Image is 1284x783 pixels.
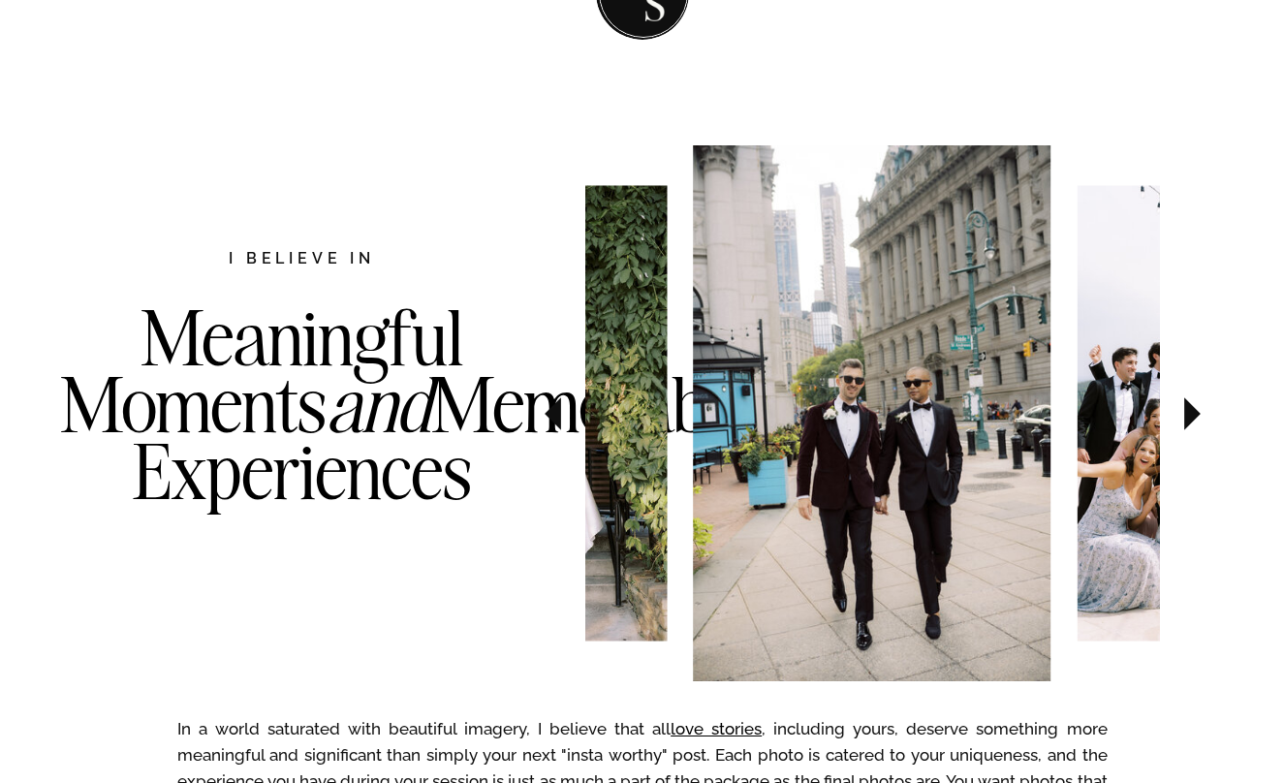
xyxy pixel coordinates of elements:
[671,719,762,738] a: love stories
[363,185,667,641] img: Bride and groom walking for a portrait
[60,304,545,583] h3: Meaningful Moments Memorable Experiences
[127,247,478,273] h2: I believe in
[327,357,431,452] i: and
[694,145,1051,681] img: Newlyweds in downtown NYC wearing tuxes and boutonnieres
